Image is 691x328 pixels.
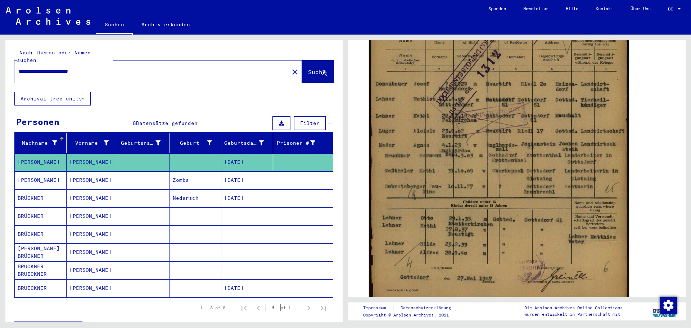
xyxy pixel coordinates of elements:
[121,139,161,147] div: Geburtsname
[363,312,460,318] p: Copyright © Arolsen Archives, 2021
[276,137,325,149] div: Prisoner #
[668,6,676,12] span: DE
[16,115,59,128] div: Personen
[524,311,623,318] p: wurden entwickelt in Partnerschaft mit
[224,137,273,149] div: Geburtsdatum
[67,279,118,297] mat-cell: [PERSON_NAME]
[221,171,273,189] mat-cell: [DATE]
[316,301,330,315] button: Last page
[273,133,333,153] mat-header-cell: Prisoner #
[308,68,326,76] span: Suche
[173,137,221,149] div: Geburt‏
[15,189,67,207] mat-cell: BRÜCKNER
[200,305,225,311] div: 1 – 8 of 8
[266,304,302,311] div: of 1
[15,153,67,171] mat-cell: [PERSON_NAME]
[67,171,118,189] mat-cell: [PERSON_NAME]
[302,60,334,83] button: Suche
[15,279,67,297] mat-cell: BRUECKNER
[133,16,199,33] a: Archiv erkunden
[290,68,299,76] mat-icon: close
[121,137,170,149] div: Geburtsname
[6,7,90,25] img: Arolsen_neg.svg
[660,297,677,314] img: Zustimmung ändern
[67,225,118,243] mat-cell: [PERSON_NAME]
[67,207,118,225] mat-cell: [PERSON_NAME]
[524,305,623,311] p: Die Arolsen Archives Online-Collections
[251,301,266,315] button: Previous page
[136,120,198,126] span: Datensätze gefunden
[302,301,316,315] button: Next page
[15,171,67,189] mat-cell: [PERSON_NAME]
[395,304,460,312] a: Datenschutzerklärung
[133,120,136,126] span: 8
[15,261,67,279] mat-cell: BRÜCKNER BRUECKNER
[300,120,320,126] span: Filter
[96,16,133,35] a: Suchen
[651,302,678,320] img: yv_logo.png
[237,301,251,315] button: First page
[363,304,392,312] a: Impressum
[67,261,118,279] mat-cell: [PERSON_NAME]
[363,304,460,312] div: |
[15,243,67,261] mat-cell: [PERSON_NAME] BRÜCKNER
[69,139,109,147] div: Vorname
[221,189,273,207] mat-cell: [DATE]
[69,137,118,149] div: Vorname
[118,133,170,153] mat-header-cell: Geburtsname
[67,243,118,261] mat-cell: [PERSON_NAME]
[67,153,118,171] mat-cell: [PERSON_NAME]
[14,92,91,105] button: Archival tree units
[170,171,222,189] mat-cell: Zomba
[288,64,302,79] button: Clear
[170,189,222,207] mat-cell: Nedarsch
[276,139,316,147] div: Prisoner #
[15,133,67,153] mat-header-cell: Nachname
[221,133,273,153] mat-header-cell: Geburtsdatum
[67,189,118,207] mat-cell: [PERSON_NAME]
[170,133,222,153] mat-header-cell: Geburt‏
[15,225,67,243] mat-cell: BRÜCKNER
[294,116,326,130] button: Filter
[17,49,91,63] mat-label: Nach Themen oder Namen suchen
[224,139,264,147] div: Geburtsdatum
[18,137,66,149] div: Nachname
[67,133,118,153] mat-header-cell: Vorname
[15,207,67,225] mat-cell: BRÜCKNER
[221,279,273,297] mat-cell: [DATE]
[18,139,57,147] div: Nachname
[221,153,273,171] mat-cell: [DATE]
[173,139,212,147] div: Geburt‏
